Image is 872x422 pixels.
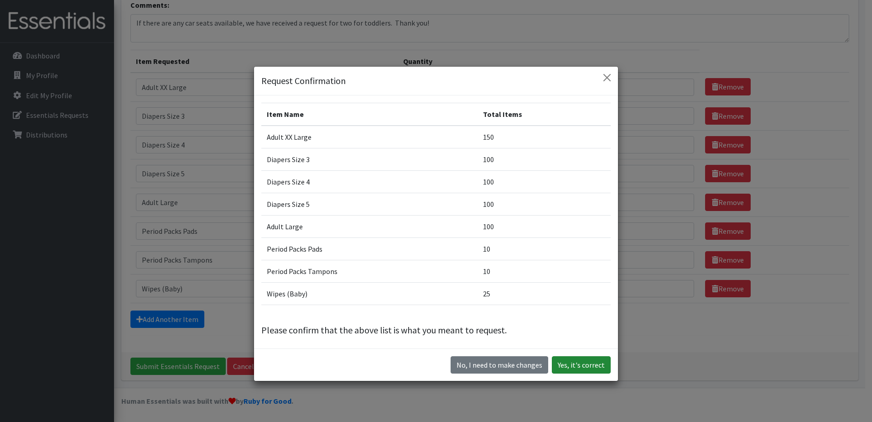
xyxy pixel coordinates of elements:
[261,237,478,260] td: Period Packs Pads
[261,126,478,148] td: Adult XX Large
[261,323,611,337] p: Please confirm that the above list is what you meant to request.
[478,148,611,170] td: 100
[552,356,611,374] button: Yes, it's correct
[600,70,614,85] button: Close
[261,103,478,126] th: Item Name
[478,103,611,126] th: Total Items
[478,126,611,148] td: 150
[261,74,346,88] h5: Request Confirmation
[261,215,478,237] td: Adult Large
[478,215,611,237] td: 100
[261,148,478,170] td: Diapers Size 3
[478,237,611,260] td: 10
[478,170,611,193] td: 100
[478,282,611,305] td: 25
[261,193,478,215] td: Diapers Size 5
[478,193,611,215] td: 100
[478,260,611,282] td: 10
[261,170,478,193] td: Diapers Size 4
[261,260,478,282] td: Period Packs Tampons
[451,356,548,374] button: No I need to make changes
[261,282,478,305] td: Wipes (Baby)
